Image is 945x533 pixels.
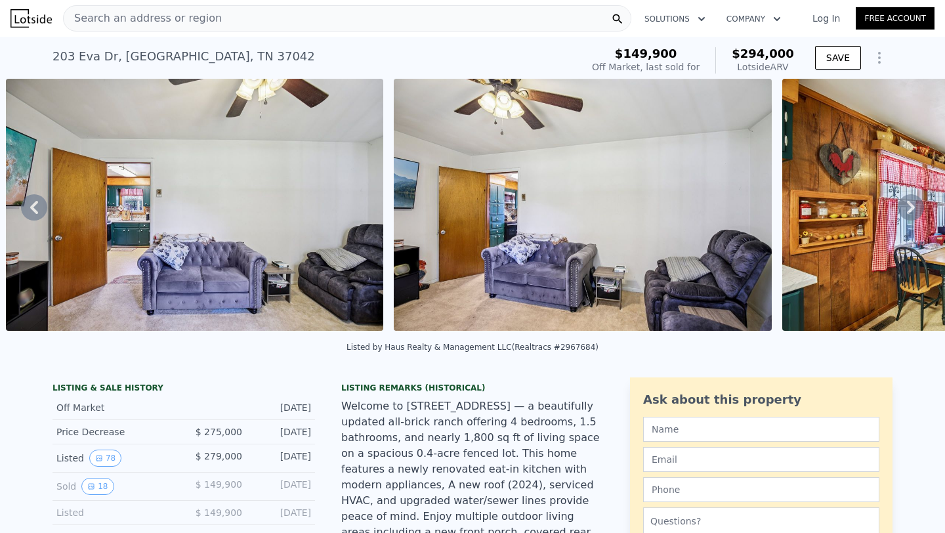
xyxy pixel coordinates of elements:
[732,60,794,74] div: Lotside ARV
[56,401,173,414] div: Off Market
[196,427,242,437] span: $ 275,000
[797,12,856,25] a: Log In
[253,450,311,467] div: [DATE]
[341,383,604,393] div: Listing Remarks (Historical)
[856,7,934,30] a: Free Account
[56,450,173,467] div: Listed
[253,425,311,438] div: [DATE]
[643,391,879,409] div: Ask about this property
[253,506,311,519] div: [DATE]
[716,7,791,31] button: Company
[643,477,879,502] input: Phone
[52,47,315,66] div: 203 Eva Dr , [GEOGRAPHIC_DATA] , TN 37042
[64,11,222,26] span: Search an address or region
[592,60,700,74] div: Off Market, last sold for
[253,401,311,414] div: [DATE]
[56,478,173,495] div: Sold
[634,7,716,31] button: Solutions
[394,79,772,331] img: Sale: 167341757 Parcel: 87159449
[196,479,242,490] span: $ 149,900
[815,46,861,70] button: SAVE
[196,451,242,461] span: $ 279,000
[643,417,879,442] input: Name
[253,478,311,495] div: [DATE]
[10,9,52,28] img: Lotside
[346,343,598,352] div: Listed by Haus Realty & Management LLC (Realtracs #2967684)
[6,79,384,331] img: Sale: 167341757 Parcel: 87159449
[56,425,173,438] div: Price Decrease
[615,47,677,60] span: $149,900
[196,507,242,518] span: $ 149,900
[89,450,121,467] button: View historical data
[732,47,794,60] span: $294,000
[643,447,879,472] input: Email
[81,478,114,495] button: View historical data
[866,45,892,71] button: Show Options
[52,383,315,396] div: LISTING & SALE HISTORY
[56,506,173,519] div: Listed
